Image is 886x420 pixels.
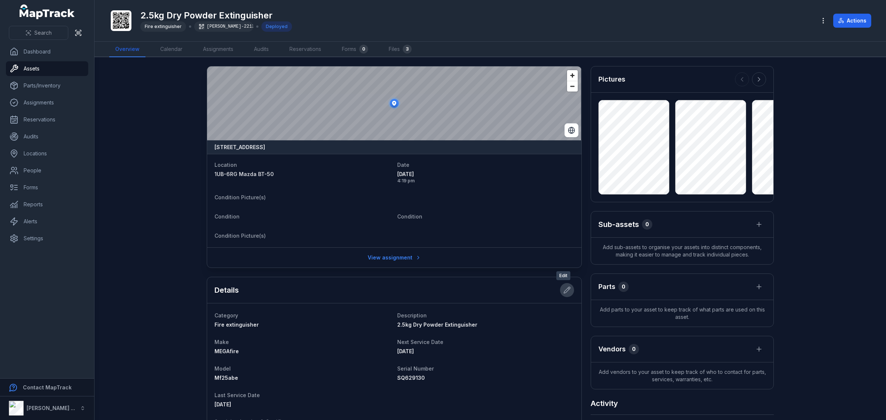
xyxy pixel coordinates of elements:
[564,123,578,137] button: Switch to Satellite View
[214,213,240,220] span: Condition
[397,213,422,220] span: Condition
[567,81,578,92] button: Zoom out
[214,171,391,178] a: 1UB-6RG Mazda BT-50
[403,45,412,54] div: 3
[6,61,88,76] a: Assets
[598,74,625,85] h3: Pictures
[363,251,426,265] a: View assignment
[214,365,231,372] span: Model
[397,162,409,168] span: Date
[6,146,88,161] a: Locations
[214,401,231,407] time: 5/1/2025, 12:00:00 AM
[6,112,88,127] a: Reservations
[214,162,237,168] span: Location
[397,348,414,354] time: 11/1/2025, 12:00:00 AM
[6,180,88,195] a: Forms
[833,14,871,28] button: Actions
[6,214,88,229] a: Alerts
[642,219,652,230] div: 0
[109,42,145,57] a: Overview
[6,78,88,93] a: Parts/Inventory
[6,129,88,144] a: Audits
[598,219,639,230] h2: Sub-assets
[591,398,618,409] h2: Activity
[23,384,72,390] strong: Contact MapTrack
[397,171,574,184] time: 8/26/2025, 4:19:24 PM
[9,26,68,40] button: Search
[154,42,188,57] a: Calendar
[556,271,570,280] span: Edit
[567,70,578,81] button: Zoom in
[591,362,773,389] span: Add vendors to your asset to keep track of who to contact for parts, services, warranties, etc.
[27,405,78,411] strong: [PERSON_NAME] Air
[359,45,368,54] div: 0
[20,4,75,19] a: MapTrack
[397,339,443,345] span: Next Service Date
[397,365,434,372] span: Serial Number
[6,197,88,212] a: Reports
[145,24,182,29] span: Fire extinguisher
[214,392,260,398] span: Last Service Date
[397,312,427,319] span: Description
[197,42,239,57] a: Assignments
[214,144,265,151] strong: [STREET_ADDRESS]
[336,42,374,57] a: Forms0
[284,42,327,57] a: Reservations
[383,42,418,57] a: Files3
[261,21,292,32] div: Deployed
[6,44,88,59] a: Dashboard
[214,194,266,200] span: Condition Picture(s)
[397,321,477,328] span: 2.5kg Dry Powder Extinguisher
[591,300,773,327] span: Add parts to your asset to keep track of what parts are used on this asset.
[6,163,88,178] a: People
[248,42,275,57] a: Audits
[214,321,259,328] span: Fire extinguisher
[34,29,52,37] span: Search
[214,375,238,381] span: Mf25abe
[214,312,238,319] span: Category
[140,10,292,21] h1: 2.5kg Dry Powder Extinguisher
[598,282,615,292] h3: Parts
[194,21,253,32] div: [PERSON_NAME]-2213
[397,178,574,184] span: 4:19 pm
[629,344,639,354] div: 0
[598,344,626,354] h3: Vendors
[618,282,629,292] div: 0
[214,348,239,354] span: MEGAfire
[214,401,231,407] span: [DATE]
[214,339,229,345] span: Make
[397,171,574,178] span: [DATE]
[214,171,274,177] span: 1UB-6RG Mazda BT-50
[591,238,773,264] span: Add sub-assets to organise your assets into distinct components, making it easier to manage and t...
[6,95,88,110] a: Assignments
[214,285,239,295] h2: Details
[6,231,88,246] a: Settings
[214,233,266,239] span: Condition Picture(s)
[207,66,581,140] canvas: Map
[397,375,425,381] span: SQ629130
[397,348,414,354] span: [DATE]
